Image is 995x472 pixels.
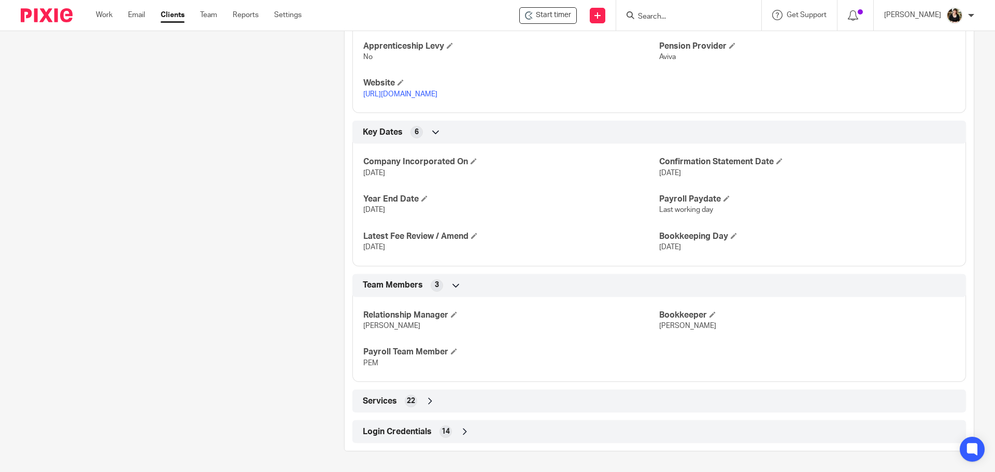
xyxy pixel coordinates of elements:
[363,156,659,167] h4: Company Incorporated On
[787,11,827,19] span: Get Support
[363,280,423,291] span: Team Members
[946,7,963,24] img: Helen%20Campbell.jpeg
[363,322,420,330] span: [PERSON_NAME]
[659,53,676,61] span: Aviva
[363,78,659,89] h4: Website
[274,10,302,20] a: Settings
[363,41,659,52] h4: Apprenticeship Levy
[659,41,955,52] h4: Pension Provider
[659,194,955,205] h4: Payroll Paydate
[233,10,259,20] a: Reports
[637,12,730,22] input: Search
[659,322,716,330] span: [PERSON_NAME]
[415,127,419,137] span: 6
[659,206,713,213] span: Last working day
[884,10,941,20] p: [PERSON_NAME]
[363,426,432,437] span: Login Credentials
[519,7,577,24] div: SCAR Ltd
[161,10,184,20] a: Clients
[363,310,659,321] h4: Relationship Manager
[96,10,112,20] a: Work
[659,231,955,242] h4: Bookkeeping Day
[363,206,385,213] span: [DATE]
[363,127,403,138] span: Key Dates
[407,396,415,406] span: 22
[435,280,439,290] span: 3
[363,347,659,357] h4: Payroll Team Member
[363,53,373,61] span: No
[200,10,217,20] a: Team
[659,156,955,167] h4: Confirmation Statement Date
[659,169,681,177] span: [DATE]
[363,194,659,205] h4: Year End Date
[363,396,397,407] span: Services
[536,10,571,21] span: Start timer
[659,244,681,251] span: [DATE]
[363,91,437,98] a: [URL][DOMAIN_NAME]
[442,426,450,437] span: 14
[659,310,955,321] h4: Bookkeeper
[363,231,659,242] h4: Latest Fee Review / Amend
[363,244,385,251] span: [DATE]
[363,169,385,177] span: [DATE]
[128,10,145,20] a: Email
[21,8,73,22] img: Pixie
[363,360,378,367] span: PEM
